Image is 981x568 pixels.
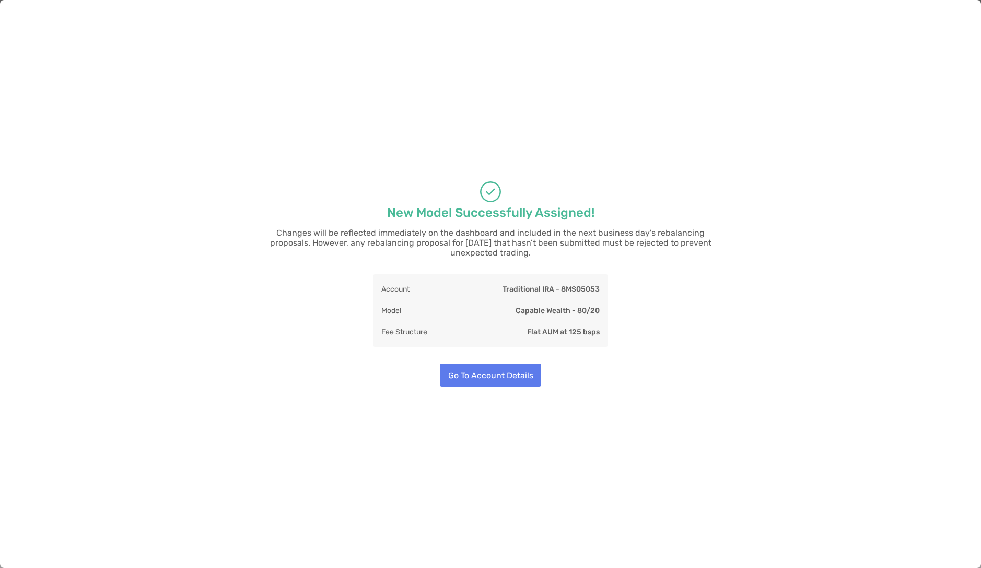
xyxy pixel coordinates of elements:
p: Traditional IRA - 8MS05053 [503,283,600,296]
p: New Model Successfully Assigned! [387,206,594,219]
p: Changes will be reflected immediately on the dashboard and included in the next business day's re... [255,228,726,258]
p: Fee Structure [381,326,427,339]
p: Account [381,283,410,296]
button: Go To Account Details [440,364,541,387]
p: Capable Wealth - 80/20 [516,304,600,317]
p: Flat AUM at 125 bsps [527,326,600,339]
p: Model [381,304,401,317]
